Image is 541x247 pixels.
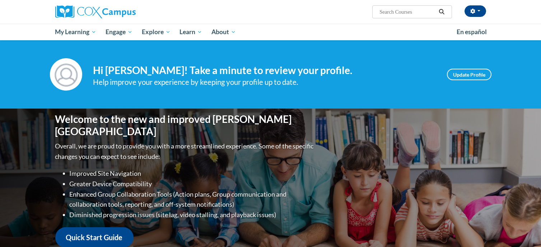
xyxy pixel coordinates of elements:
span: En español [457,28,487,36]
a: My Learning [51,24,101,40]
p: Overall, we are proud to provide you with a more streamlined experience. Some of the specific cha... [55,141,316,162]
button: Search [436,8,447,16]
iframe: Button to launch messaging window [512,218,535,241]
a: En español [452,24,491,40]
div: Main menu [45,24,497,40]
h1: Welcome to the new and improved [PERSON_NAME][GEOGRAPHIC_DATA] [55,113,316,137]
span: Learn [179,28,202,36]
a: Learn [175,24,207,40]
a: About [207,24,241,40]
li: Greater Device Compatibility [70,179,316,189]
a: Explore [137,24,175,40]
img: Cox Campus [55,5,136,18]
li: Improved Site Navigation [70,168,316,179]
a: Update Profile [447,69,491,80]
li: Diminished progression issues (site lag, video stalling, and playback issues) [70,210,316,220]
button: Account Settings [465,5,486,17]
span: My Learning [55,28,96,36]
input: Search Courses [379,8,436,16]
span: About [211,28,236,36]
li: Enhanced Group Collaboration Tools (Action plans, Group communication and collaboration tools, re... [70,189,316,210]
span: Explore [142,28,171,36]
img: Profile Image [50,58,82,91]
span: Engage [106,28,132,36]
h4: Hi [PERSON_NAME]! Take a minute to review your profile. [93,64,436,77]
div: Help improve your experience by keeping your profile up to date. [93,76,436,88]
a: Engage [101,24,137,40]
a: Cox Campus [55,5,192,18]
